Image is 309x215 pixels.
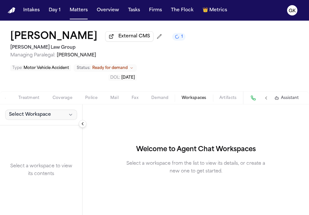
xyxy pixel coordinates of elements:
button: Edit matter name [10,31,97,43]
button: Firms [146,5,164,16]
span: Treatment [18,95,40,101]
span: Status: [77,65,90,71]
span: Coverage [53,95,72,101]
span: Artifacts [219,95,237,101]
h1: [PERSON_NAME] [10,31,97,43]
button: Make a Call [249,93,258,103]
button: Select Workspace [5,110,77,120]
span: [DATE] [121,76,135,80]
span: Fax [132,95,138,101]
span: [PERSON_NAME] [57,53,96,58]
span: 1 [181,34,183,39]
button: Intakes [21,5,42,16]
h2: Welcome to Agent Chat Workspaces [136,144,256,155]
button: Edit Type: Motor Vehicle Accident [10,65,71,71]
button: Day 1 [46,5,63,16]
button: Collapse sidebar [79,120,86,128]
span: Motor Vehicle Accident [24,66,69,70]
span: Assistant [281,95,299,101]
span: Workspaces [182,95,206,101]
img: Finch Logo [8,7,15,14]
p: Select a workspace from the list to view its details, or create a new one to get started. [124,160,268,175]
span: External CMS [118,33,150,40]
span: Type : [12,66,23,70]
span: Ready for demand [92,65,128,71]
button: Overview [94,5,122,16]
button: Change status from Ready for demand [74,64,137,72]
a: Home [8,7,15,14]
button: 1 active task [172,33,185,41]
button: The Flock [168,5,196,16]
p: Select a workspace to view its contents [8,162,75,178]
span: Mail [110,95,119,101]
button: Edit DOL: 2025-03-17 [108,74,137,81]
button: Tasks [125,5,143,16]
span: DOL : [110,76,120,80]
span: Managing Paralegal: [10,53,55,58]
button: Assistant [274,95,299,101]
button: crownMetrics [200,5,230,16]
h2: [PERSON_NAME] Law Group [10,44,185,52]
span: Police [85,95,97,101]
button: Matters [67,5,90,16]
button: External CMS [105,31,154,42]
span: Demand [151,95,169,101]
